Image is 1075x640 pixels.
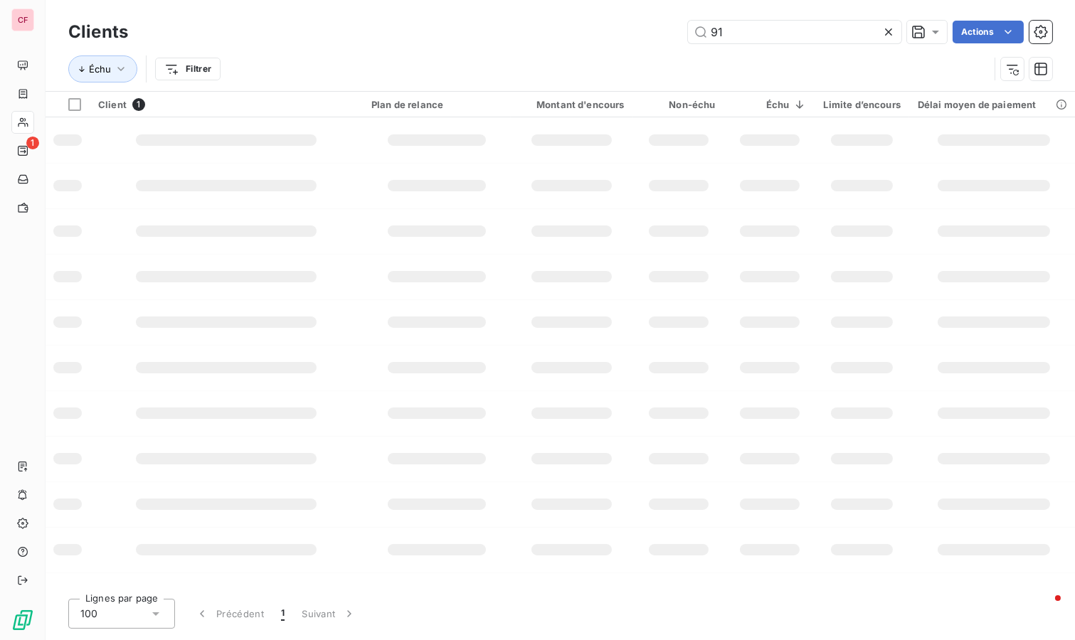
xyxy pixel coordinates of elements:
[155,58,221,80] button: Filtrer
[132,98,145,111] span: 1
[1027,592,1061,626] iframe: Intercom live chat
[642,99,716,110] div: Non-échu
[68,19,128,45] h3: Clients
[80,607,97,621] span: 100
[11,609,34,631] img: Logo LeanPay
[186,599,272,629] button: Précédent
[11,9,34,31] div: CF
[281,607,285,621] span: 1
[272,599,293,629] button: 1
[26,137,39,149] span: 1
[824,99,901,110] div: Limite d’encours
[68,55,137,82] button: Échu
[293,599,365,629] button: Suivant
[371,99,502,110] div: Plan de relance
[953,21,1024,43] button: Actions
[733,99,807,110] div: Échu
[519,99,625,110] div: Montant d'encours
[918,99,1070,110] div: Délai moyen de paiement
[688,21,901,43] input: Rechercher
[98,99,127,110] span: Client
[89,63,111,75] span: Échu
